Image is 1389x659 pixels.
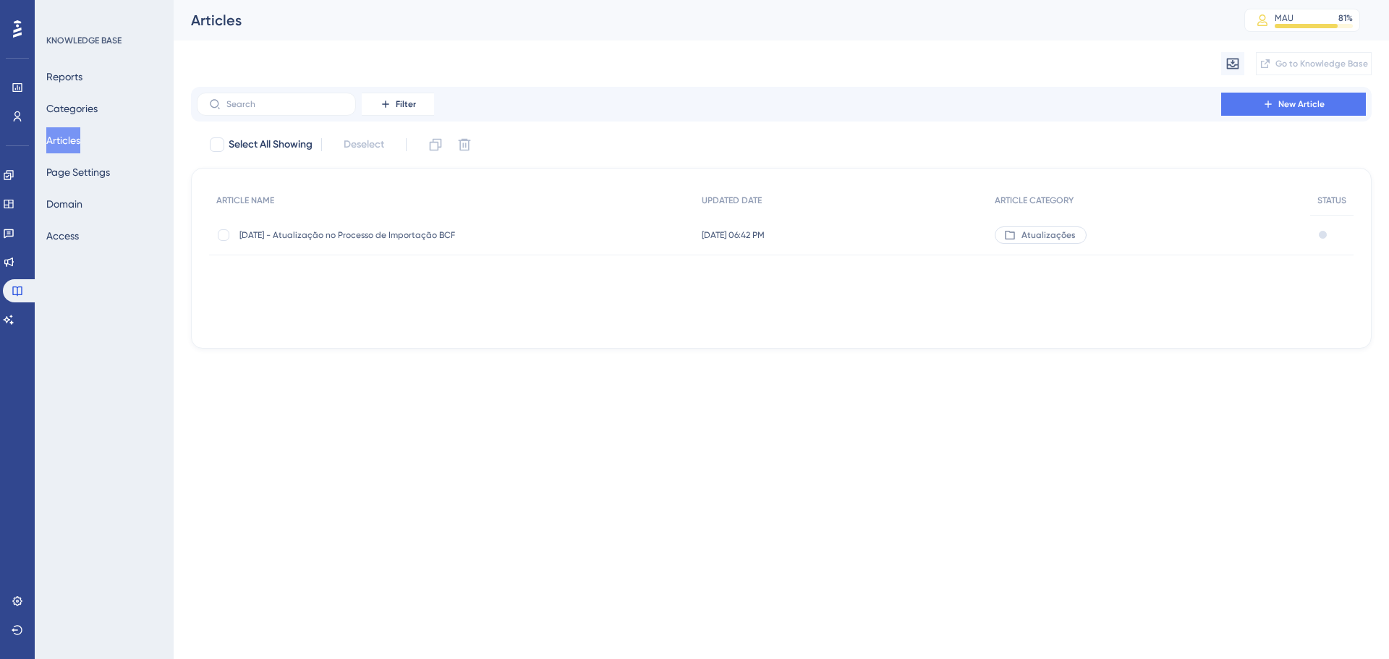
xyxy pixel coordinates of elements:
[46,35,122,46] div: KNOWLEDGE BASE
[226,99,344,109] input: Search
[46,95,98,122] button: Categories
[46,191,82,217] button: Domain
[1021,229,1076,241] span: Atualizações
[191,10,1208,30] div: Articles
[1338,12,1353,24] div: 81 %
[1256,52,1372,75] button: Go to Knowledge Base
[396,98,416,110] span: Filter
[344,136,384,153] span: Deselect
[362,93,434,116] button: Filter
[46,223,79,249] button: Access
[46,64,82,90] button: Reports
[46,159,110,185] button: Page Settings
[1275,12,1294,24] div: MAU
[1221,93,1366,116] button: New Article
[1278,98,1325,110] span: New Article
[331,132,397,158] button: Deselect
[229,136,313,153] span: Select All Showing
[216,195,274,206] span: ARTICLE NAME
[1275,58,1368,69] span: Go to Knowledge Base
[702,195,762,206] span: UPDATED DATE
[702,229,765,241] span: [DATE] 06:42 PM
[239,229,471,241] span: [DATE] - Atualização no Processo de Importação BCF
[995,195,1074,206] span: ARTICLE CATEGORY
[1317,195,1346,206] span: STATUS
[46,127,80,153] button: Articles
